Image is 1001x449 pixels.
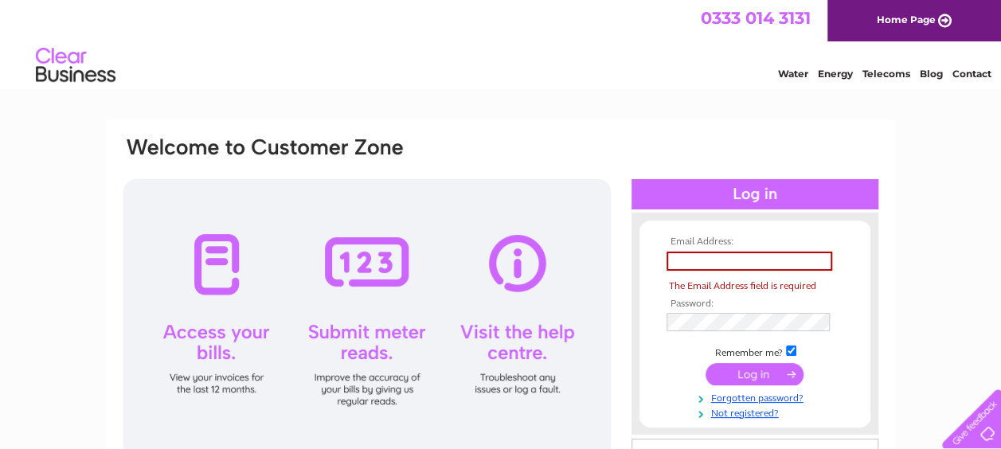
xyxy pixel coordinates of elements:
a: Energy [818,68,853,80]
a: Telecoms [862,68,910,80]
a: Water [778,68,808,80]
span: The Email Address field is required [669,280,816,291]
a: Forgotten password? [667,389,847,404]
a: Blog [920,68,943,80]
div: Clear Business is a trading name of Verastar Limited (registered in [GEOGRAPHIC_DATA] No. 3667643... [125,9,878,77]
input: Submit [706,363,804,385]
a: Contact [952,68,991,80]
th: Password: [663,299,847,310]
th: Email Address: [663,236,847,248]
img: logo.png [35,41,116,90]
a: Not registered? [667,404,847,420]
a: 0333 014 3131 [701,8,811,28]
td: Remember me? [663,343,847,359]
